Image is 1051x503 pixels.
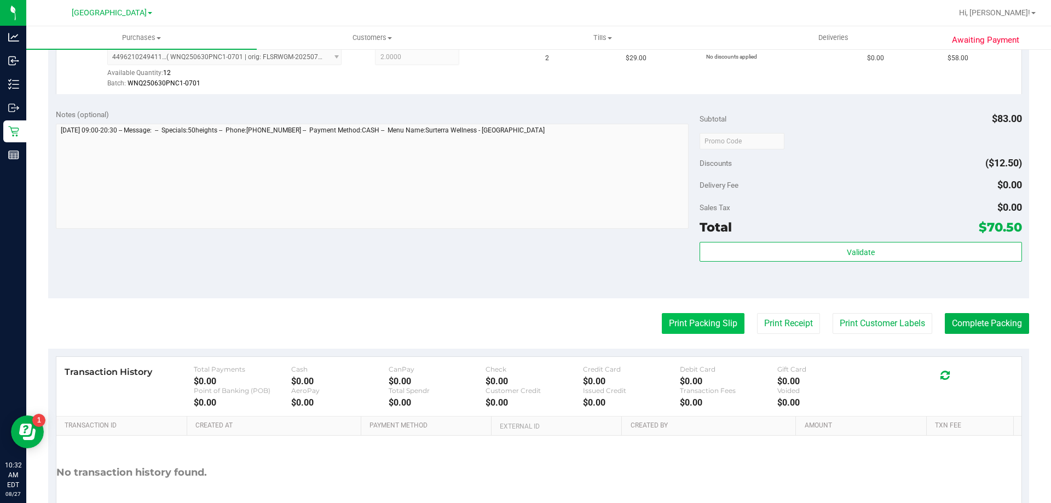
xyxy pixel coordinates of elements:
[952,34,1019,47] span: Awaiting Payment
[389,376,486,386] div: $0.00
[194,397,291,408] div: $0.00
[700,242,1021,262] button: Validate
[291,397,389,408] div: $0.00
[680,376,777,386] div: $0.00
[997,179,1022,190] span: $0.00
[805,421,922,430] a: Amount
[8,126,19,137] inline-svg: Retail
[680,397,777,408] div: $0.00
[107,65,354,86] div: Available Quantity:
[11,415,44,448] iframe: Resource center
[867,53,884,63] span: $0.00
[700,181,738,189] span: Delivery Fee
[8,32,19,43] inline-svg: Analytics
[847,248,875,257] span: Validate
[163,69,171,77] span: 12
[369,421,487,430] a: Payment Method
[194,365,291,373] div: Total Payments
[8,102,19,113] inline-svg: Outbound
[291,386,389,395] div: AeroPay
[948,53,968,63] span: $58.00
[291,365,389,373] div: Cash
[486,386,583,395] div: Customer Credit
[26,33,257,43] span: Purchases
[700,133,784,149] input: Promo Code
[583,397,680,408] div: $0.00
[486,397,583,408] div: $0.00
[959,8,1030,17] span: Hi, [PERSON_NAME]!
[945,313,1029,334] button: Complete Packing
[979,219,1022,235] span: $70.50
[194,376,291,386] div: $0.00
[662,313,744,334] button: Print Packing Slip
[804,33,863,43] span: Deliveries
[389,397,486,408] div: $0.00
[997,201,1022,213] span: $0.00
[8,55,19,66] inline-svg: Inbound
[486,376,583,386] div: $0.00
[777,376,875,386] div: $0.00
[985,157,1022,169] span: ($12.50)
[777,365,875,373] div: Gift Card
[257,33,487,43] span: Customers
[718,26,949,49] a: Deliveries
[992,113,1022,124] span: $83.00
[26,26,257,49] a: Purchases
[389,365,486,373] div: CanPay
[833,313,932,334] button: Print Customer Labels
[777,386,875,395] div: Voided
[195,421,356,430] a: Created At
[583,386,680,395] div: Issued Credit
[700,114,726,123] span: Subtotal
[583,376,680,386] div: $0.00
[706,54,757,60] span: No discounts applied
[5,460,21,490] p: 10:32 AM EDT
[8,149,19,160] inline-svg: Reports
[486,365,583,373] div: Check
[700,153,732,173] span: Discounts
[757,313,820,334] button: Print Receipt
[56,110,109,119] span: Notes (optional)
[545,53,549,63] span: 2
[700,203,730,212] span: Sales Tax
[389,386,486,395] div: Total Spendr
[680,386,777,395] div: Transaction Fees
[583,365,680,373] div: Credit Card
[8,79,19,90] inline-svg: Inventory
[488,33,717,43] span: Tills
[32,414,45,427] iframe: Resource center unread badge
[5,490,21,498] p: 08/27
[194,386,291,395] div: Point of Banking (POB)
[291,376,389,386] div: $0.00
[65,421,183,430] a: Transaction ID
[631,421,792,430] a: Created By
[107,79,126,87] span: Batch:
[626,53,646,63] span: $29.00
[935,421,1009,430] a: Txn Fee
[700,219,732,235] span: Total
[257,26,487,49] a: Customers
[487,26,718,49] a: Tills
[491,417,621,436] th: External ID
[680,365,777,373] div: Debit Card
[777,397,875,408] div: $0.00
[72,8,147,18] span: [GEOGRAPHIC_DATA]
[128,79,200,87] span: WNQ250630PNC1-0701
